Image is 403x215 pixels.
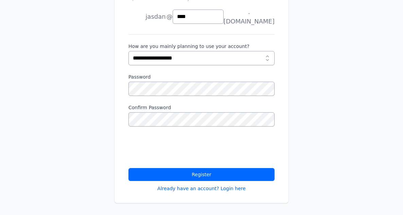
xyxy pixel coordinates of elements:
label: How are you mainly planning to use your account? [128,43,275,50]
button: Register [128,168,275,181]
label: Confirm Password [128,104,275,111]
span: .[DOMAIN_NAME] [224,7,275,26]
iframe: reCAPTCHA [128,135,232,161]
li: jasdan [128,10,166,23]
span: @ [167,12,173,21]
a: Already have an account? Login here [157,185,246,192]
label: Password [128,73,275,80]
